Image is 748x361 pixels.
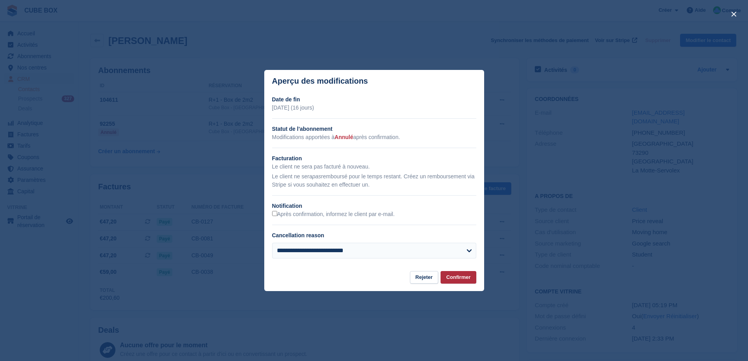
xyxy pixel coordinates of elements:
button: close [728,8,740,20]
label: Cancellation reason [272,232,324,238]
p: Aperçu des modifications [272,77,368,86]
h2: Facturation [272,154,476,163]
button: Rejeter [410,271,438,284]
p: Le client ne sera pas facturé à nouveau. [272,163,476,171]
label: Après confirmation, informez le client par e-mail. [272,211,395,218]
span: Annulé [335,134,353,140]
p: Modifications apportées à après confirmation. [272,133,476,141]
h2: Date de fin [272,95,476,104]
input: Après confirmation, informez le client par e-mail. [272,211,277,216]
p: Le client ne sera remboursé pour le temps restant. Créez un remboursement via Stripe si vous souh... [272,172,476,189]
h2: Notification [272,202,476,210]
em: pas [312,173,321,180]
button: Confirmer [441,271,476,284]
h2: Statut de l'abonnement [272,125,476,133]
p: [DATE] (16 jours) [272,104,476,112]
